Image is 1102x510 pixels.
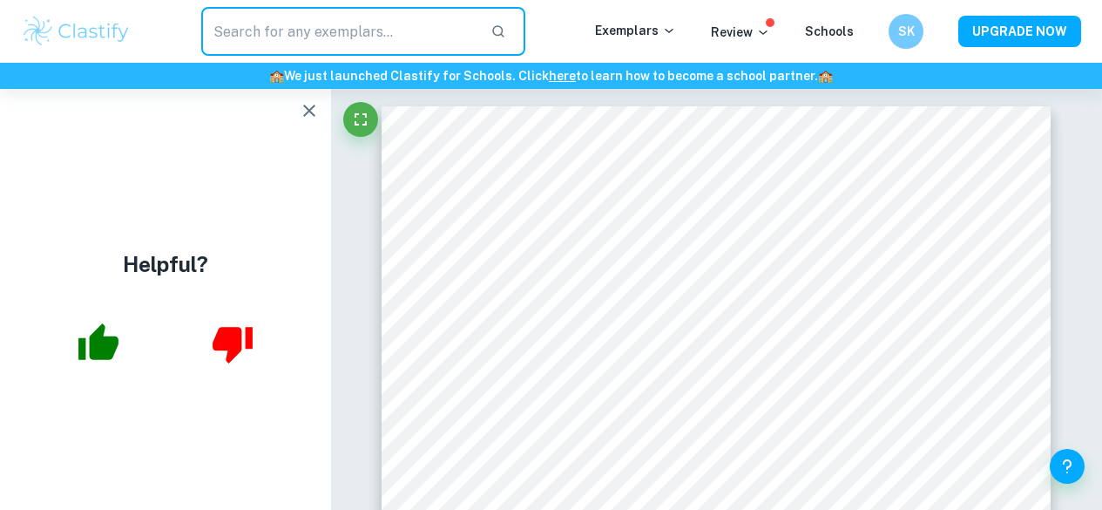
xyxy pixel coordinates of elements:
p: Review [711,23,770,42]
input: Search for any exemplars... [201,7,477,56]
a: Schools [805,24,854,38]
button: Fullscreen [343,102,378,137]
img: Clastify logo [21,14,132,49]
p: Exemplars [595,21,676,40]
span: 🏫 [269,69,284,83]
h6: We just launched Clastify for Schools. Click to learn how to become a school partner. [3,66,1099,85]
h6: SK [896,22,916,41]
h4: Helpful? [123,248,208,280]
button: SK [889,14,923,49]
button: UPGRADE NOW [958,16,1081,47]
button: Help and Feedback [1050,449,1085,484]
span: 🏫 [818,69,833,83]
a: here [549,69,576,83]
